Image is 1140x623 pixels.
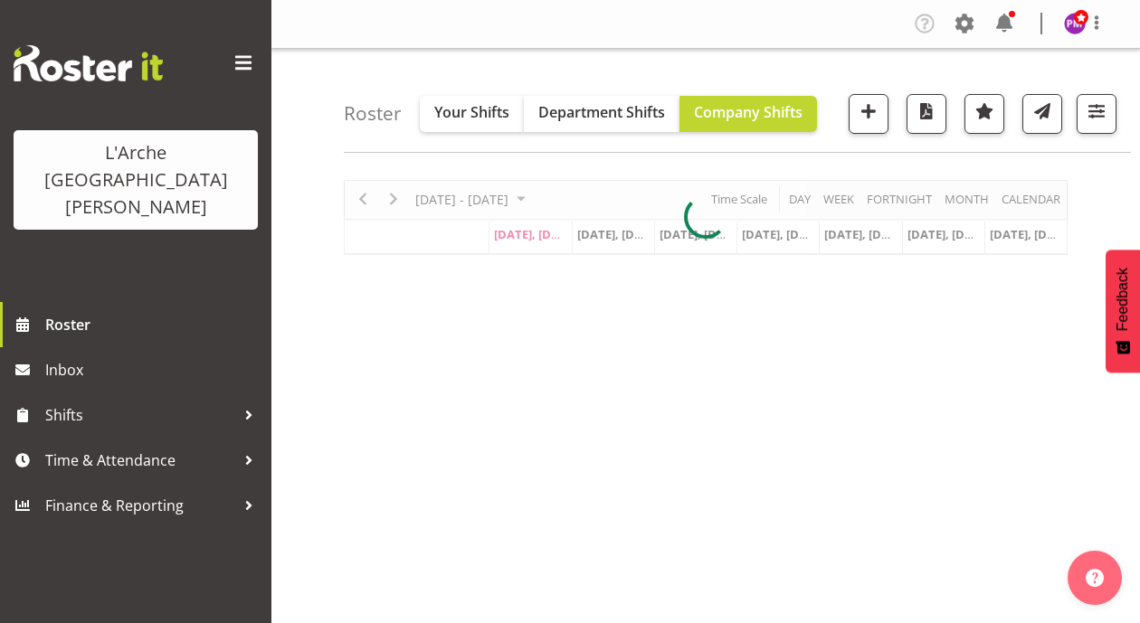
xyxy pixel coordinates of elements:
span: Finance & Reporting [45,492,235,519]
button: Department Shifts [524,96,679,132]
button: Highlight an important date within the roster. [964,94,1004,134]
button: Add a new shift [849,94,888,134]
div: L'Arche [GEOGRAPHIC_DATA][PERSON_NAME] [32,139,240,221]
img: priyadharshini-mani11467.jpg [1064,13,1086,34]
span: Department Shifts [538,102,665,122]
span: Time & Attendance [45,447,235,474]
button: Feedback - Show survey [1106,250,1140,373]
button: Your Shifts [420,96,524,132]
img: Rosterit website logo [14,45,163,81]
img: help-xxl-2.png [1086,569,1104,587]
button: Send a list of all shifts for the selected filtered period to all rostered employees. [1022,94,1062,134]
span: Your Shifts [434,102,509,122]
span: Company Shifts [694,102,803,122]
h4: Roster [344,103,402,124]
button: Filter Shifts [1077,94,1116,134]
span: Roster [45,311,262,338]
span: Feedback [1115,268,1131,331]
button: Company Shifts [679,96,817,132]
span: Shifts [45,401,235,429]
span: Inbox [45,356,262,383]
button: Download a PDF of the roster according to the set date range. [907,94,946,134]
